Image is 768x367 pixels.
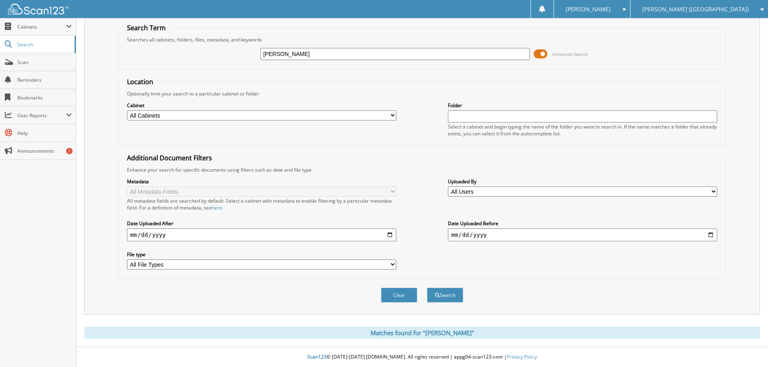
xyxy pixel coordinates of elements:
[123,23,170,32] legend: Search Term
[17,94,72,101] span: Bookmarks
[127,178,396,185] label: Metadata
[127,220,396,227] label: Date Uploaded After
[84,327,760,339] div: Matches found for "[PERSON_NAME]"
[17,112,66,119] span: User Reports
[307,353,327,360] span: Scan123
[8,4,69,15] img: scan123-logo-white.svg
[552,51,588,57] span: Advanced Search
[448,123,717,137] div: Select a cabinet and begin typing the name of the folder you want to search in. If the name match...
[507,353,537,360] a: Privacy Policy
[17,147,72,154] span: Announcements
[123,153,216,162] legend: Additional Document Filters
[127,251,396,258] label: File type
[123,90,721,97] div: Optionally limit your search to a particular cabinet or folder
[448,178,717,185] label: Uploaded By
[448,102,717,109] label: Folder
[127,197,396,211] div: All metadata fields are searched by default. Select a cabinet with metadata to enable filtering b...
[123,36,721,43] div: Searches all cabinets, folders, files, metadata, and keywords
[17,77,72,83] span: Reminders
[17,130,72,137] span: Help
[642,7,749,12] span: [PERSON_NAME] ([GEOGRAPHIC_DATA])
[76,347,768,367] div: © [DATE]-[DATE] [DOMAIN_NAME]. All rights reserved | appg04-scan123-com |
[381,288,417,303] button: Clear
[427,288,463,303] button: Search
[566,7,611,12] span: [PERSON_NAME]
[212,204,222,211] a: here
[123,77,157,86] legend: Location
[127,228,396,241] input: start
[448,228,717,241] input: end
[448,220,717,227] label: Date Uploaded Before
[17,59,72,66] span: Scan
[127,102,396,109] label: Cabinet
[66,148,73,154] div: 1
[17,41,71,48] span: Search
[123,166,721,173] div: Enhance your search for specific documents using filters such as date and file type.
[17,23,66,30] span: Cabinets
